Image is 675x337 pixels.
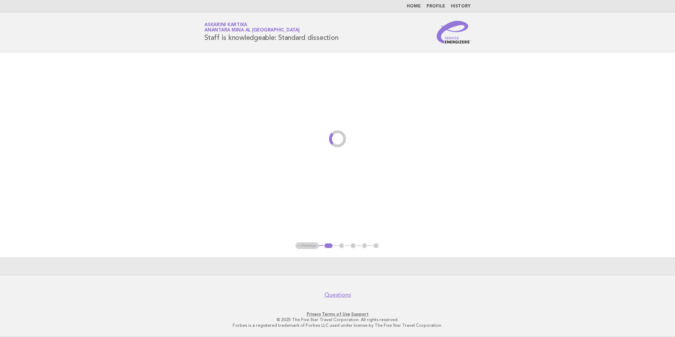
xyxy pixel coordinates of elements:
a: Support [351,312,369,317]
a: Questions [324,291,351,298]
a: Profile [426,4,445,8]
p: © 2025 The Five Star Travel Corporation. All rights reserved. [121,317,554,323]
p: · · [121,311,554,317]
a: Terms of Use [322,312,350,317]
p: Forbes is a registered trademark of Forbes LLC used under license by The Five Star Travel Corpora... [121,323,554,328]
a: Home [407,4,421,8]
a: History [451,4,471,8]
a: Askarini KartikaAnantara Mina al [GEOGRAPHIC_DATA] [204,23,300,32]
a: Privacy [307,312,321,317]
h1: Staff is knowledgeable: Standard dissection [204,23,338,41]
img: Service Energizers [437,21,471,43]
span: Anantara Mina al [GEOGRAPHIC_DATA] [204,28,300,33]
